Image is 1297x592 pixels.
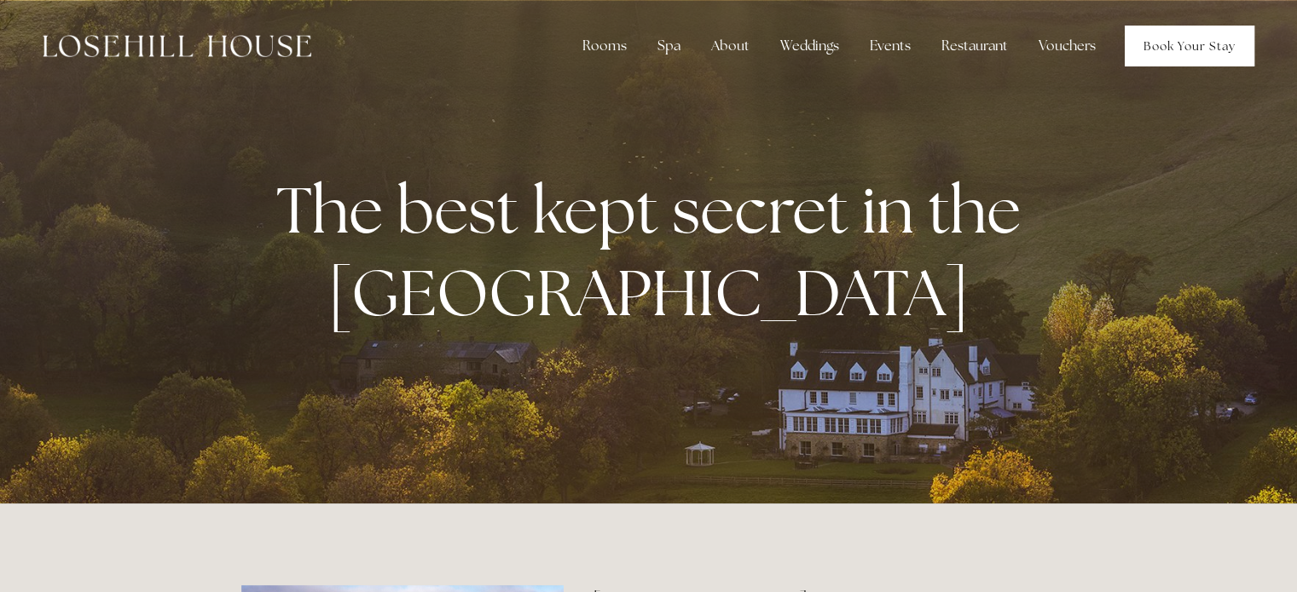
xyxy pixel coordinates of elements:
[276,168,1034,335] strong: The best kept secret in the [GEOGRAPHIC_DATA]
[767,29,853,63] div: Weddings
[856,29,924,63] div: Events
[1025,29,1109,63] a: Vouchers
[569,29,640,63] div: Rooms
[1125,26,1254,66] a: Book Your Stay
[928,29,1022,63] div: Restaurant
[698,29,763,63] div: About
[43,35,311,57] img: Losehill House
[644,29,694,63] div: Spa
